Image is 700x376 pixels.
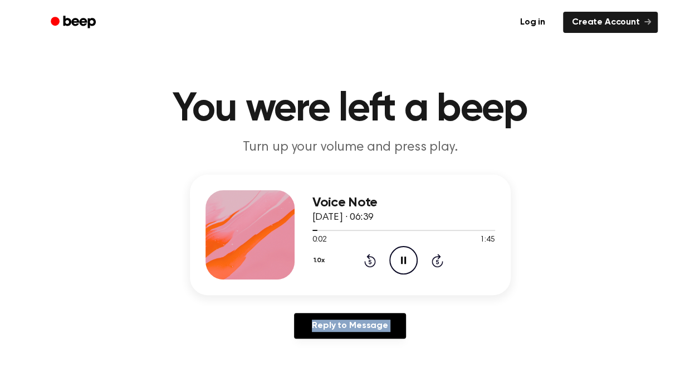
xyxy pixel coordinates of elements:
[136,138,564,157] p: Turn up your volume and press play.
[43,12,106,33] a: Beep
[65,89,635,129] h1: You were left a beep
[480,234,495,246] span: 1:45
[312,195,495,210] h3: Voice Note
[312,213,374,223] span: [DATE] · 06:39
[509,9,556,35] a: Log in
[312,251,329,270] button: 1.0x
[294,313,405,339] a: Reply to Message
[312,234,327,246] span: 0:02
[563,12,658,33] a: Create Account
